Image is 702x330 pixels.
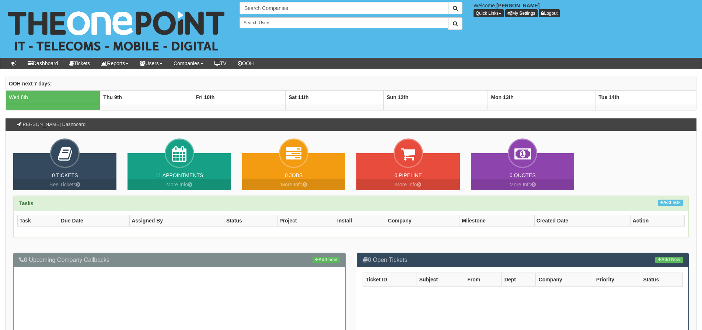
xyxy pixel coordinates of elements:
[394,172,422,178] a: 0 Pipeline
[416,273,464,287] th: Subject
[496,3,539,8] b: [PERSON_NAME]
[474,9,504,17] button: Quick Links
[631,215,684,226] th: Action
[168,58,209,69] a: Companies
[539,9,560,17] a: Logout
[13,118,89,131] h3: [PERSON_NAME] Dashboard
[19,257,340,263] h3: 0 Upcoming Company Callbacks
[22,58,64,69] a: Dashboard
[156,172,203,178] a: 11 Appointments
[285,172,303,178] a: 0 Jobs
[488,90,596,104] th: Mon 13th
[277,215,335,226] th: Project
[59,215,130,226] th: Due Date
[100,90,193,104] th: Thu 9th
[335,215,386,226] th: Install
[6,77,696,90] th: OOH next 7 days:
[356,179,460,190] a: More Info
[130,215,224,226] th: Assigned By
[363,273,416,287] th: Ticket ID
[460,215,535,226] th: Milestone
[464,273,501,287] th: From
[64,58,96,69] a: Tickets
[596,90,696,104] th: Tue 14th
[535,273,593,287] th: Company
[363,257,683,263] h3: 0 Open Tickets
[232,58,259,69] a: OOH
[658,200,683,206] a: Add Task
[501,273,535,287] th: Dept
[134,58,168,69] a: Users
[655,257,683,263] a: Add New
[510,172,536,178] a: 0 Quotes
[384,90,488,104] th: Sun 12th
[224,215,277,226] th: Status
[13,179,116,190] a: See Tickets
[312,257,339,263] a: Add new
[242,179,345,190] a: More Info
[386,215,460,226] th: Company
[640,273,683,287] th: Status
[471,179,574,190] a: More Info
[18,215,59,226] th: Task
[240,2,448,14] input: Search Companies
[468,2,702,17] div: Welcome,
[593,273,640,287] th: Priority
[286,90,384,104] th: Sat 11th
[128,179,231,190] a: More Info
[6,90,100,104] td: Wed 8th
[52,172,78,178] a: 0 Tickets
[209,58,232,69] a: TV
[193,90,285,104] th: Fri 10th
[19,200,34,206] strong: Tasks
[534,215,631,226] th: Created Date
[505,9,538,17] a: My Settings
[240,17,448,28] input: Search Users
[95,58,134,69] a: Reports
